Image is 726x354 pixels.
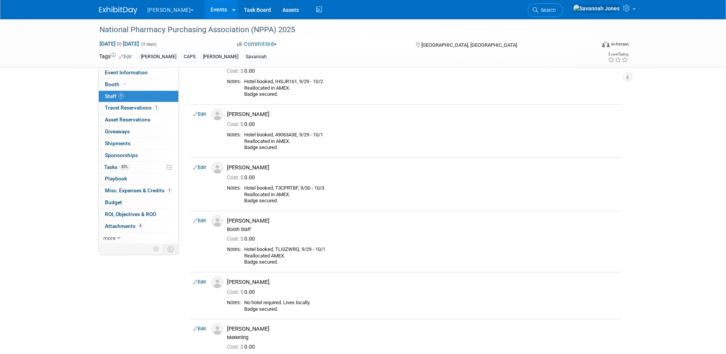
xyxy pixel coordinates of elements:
[573,4,620,13] img: Savannah Jones
[227,132,241,138] div: Notes:
[212,215,223,227] img: Associate-Profile-5.png
[123,82,127,86] i: Booth reservation complete
[99,221,178,232] a: Attachments4
[163,244,178,254] td: Toggle Event Tabs
[608,52,628,56] div: Event Rating
[119,164,130,170] span: 83%
[212,323,223,335] img: Associate-Profile-5.png
[212,109,223,120] img: Associate-Profile-5.png
[193,326,206,331] a: Edit
[99,40,139,47] span: [DATE] [DATE]
[118,93,124,99] span: 9
[99,138,178,149] a: Shipments
[227,226,618,233] div: Booth Staff
[243,53,269,61] div: Savannah
[116,41,123,47] span: to
[227,344,258,350] span: 0.00
[227,174,244,180] span: Cost: $
[528,3,563,17] a: Search
[227,246,241,252] div: Notes:
[212,277,223,288] img: Associate-Profile-5.png
[227,111,618,118] div: [PERSON_NAME]
[103,235,116,241] span: more
[97,23,584,37] div: National Pharmacy Purchasing Association (NPPA) 2025
[105,152,138,158] span: Sponsorships
[227,121,258,127] span: 0.00
[99,52,132,61] td: Tags
[227,236,258,242] span: 0.00
[104,164,130,170] span: Tasks
[227,289,258,295] span: 0.00
[227,300,241,306] div: Notes:
[99,67,178,79] a: Event Information
[105,105,159,111] span: Travel Reservations
[99,150,178,161] a: Sponsorships
[244,246,618,265] div: Hotel booked, TLI0ZWRQ, 9/29 - 10/1 Reallocated AMEX. Badge secured.
[227,236,244,242] span: Cost: $
[99,209,178,220] a: ROI, Objectives & ROO
[227,68,258,74] span: 0.00
[105,187,172,193] span: Misc. Expenses & Credits
[227,79,241,85] div: Notes:
[99,126,178,138] a: Giveaways
[201,53,241,61] div: [PERSON_NAME]
[99,114,178,126] a: Asset Reservations
[227,164,618,171] div: [PERSON_NAME]
[105,199,122,205] span: Budget
[602,41,610,47] img: Format-Inperson.png
[99,197,178,208] a: Budget
[137,223,143,229] span: 4
[105,223,143,229] span: Attachments
[181,53,198,61] div: CAPS
[193,218,206,223] a: Edit
[105,116,150,123] span: Asset Reservations
[105,211,156,217] span: ROI, Objectives & ROO
[227,217,618,225] div: [PERSON_NAME]
[227,334,618,341] div: Marketing
[105,175,127,182] span: Playbook
[99,7,137,14] img: ExhibitDay
[550,40,629,51] div: Event Format
[244,79,618,98] div: Hotel booked, IHSJR161, 9/29 - 10/2 Reallocated in AMEX. Badge secured.
[193,279,206,285] a: Edit
[611,41,629,47] div: In-Person
[193,111,206,117] a: Edit
[193,165,206,170] a: Edit
[234,40,280,48] button: Committed
[227,174,258,180] span: 0.00
[166,188,172,193] span: 1
[99,173,178,185] a: Playbook
[227,279,618,286] div: [PERSON_NAME]
[153,105,159,111] span: 1
[212,162,223,174] img: Associate-Profile-5.png
[99,233,178,244] a: more
[227,325,618,333] div: [PERSON_NAME]
[99,91,178,102] a: Staff9
[99,162,178,173] a: Tasks83%
[227,185,241,191] div: Notes:
[227,289,244,295] span: Cost: $
[140,42,157,47] span: (3 days)
[538,7,556,13] span: Search
[244,300,618,312] div: No hotel required. Lives locally. Badge secured.
[227,68,244,74] span: Cost: $
[244,132,618,151] div: Hotel booked, 49063A3E, 9/29 - 10/1 Reallocated in AMEX. Badge secured.
[227,344,244,350] span: Cost: $
[227,121,244,127] span: Cost: $
[99,185,178,197] a: Misc. Expenses & Credits1
[99,102,178,114] a: Travel Reservations1
[119,54,132,59] a: Edit
[105,128,130,134] span: Giveaways
[105,81,128,87] span: Booth
[150,244,163,254] td: Personalize Event Tab Strip
[139,53,179,61] div: [PERSON_NAME]
[99,79,178,90] a: Booth
[421,42,517,48] span: [GEOGRAPHIC_DATA], [GEOGRAPHIC_DATA]
[105,93,124,99] span: Staff
[105,140,131,146] span: Shipments
[244,185,618,204] div: Hotel booked, T3CPRTBF, 9/30 - 10/3 Reallocated in AMEX. Badge secured.
[105,69,148,75] span: Event Information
